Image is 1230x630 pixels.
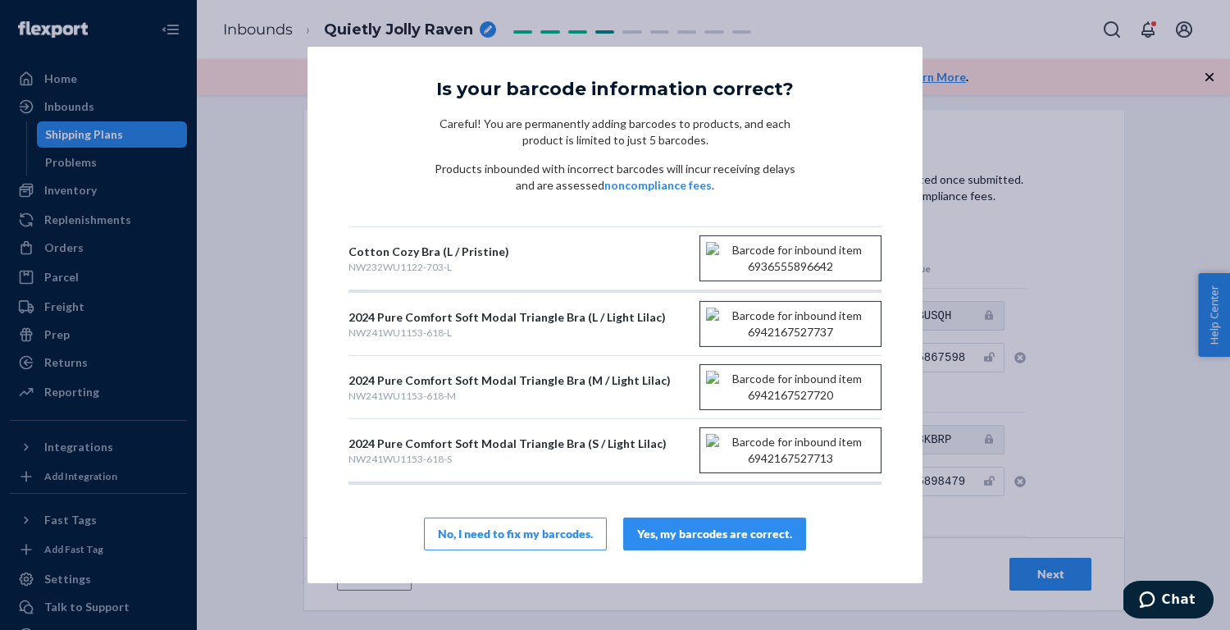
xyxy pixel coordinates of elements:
[424,518,607,550] button: No, I need to fix my barcodes.
[348,452,687,466] div: NW241WU1153-618-S
[604,177,712,194] button: noncompliance fees
[426,161,804,194] p: Products inbounded with incorrect barcodes will incur receiving delays and are assessed .
[348,326,687,340] div: NW241WU1153-618-L
[706,434,875,467] img: Barcode for inbound item 6942167527713
[706,308,875,340] img: Barcode for inbound item 6942167527737
[348,260,687,274] div: NW232WU1122-703-L
[348,389,687,403] div: NW241WU1153-618-M
[1123,581,1214,622] iframe: Opens a widget where you can chat to one of our agents
[436,80,794,99] h5: Is your barcode information correct?
[623,518,806,550] button: Yes, my barcodes are correct.
[348,309,687,326] div: 2024 Pure Comfort Soft Modal Triangle Bra (L / Light Lilac)
[348,244,687,260] div: Cotton Cozy Bra (L / Pristine)
[706,242,875,275] img: Barcode for inbound item 6936555896642
[637,526,792,542] div: Yes, my barcodes are correct.
[426,116,804,148] p: Careful! You are permanently adding barcodes to products, and each product is limited to just 5 b...
[348,436,687,452] div: 2024 Pure Comfort Soft Modal Triangle Bra (S / Light Lilac)
[438,526,593,542] div: No, I need to fix my barcodes.
[348,372,687,389] div: 2024 Pure Comfort Soft Modal Triangle Bra (M / Light Lilac)
[706,371,875,404] img: Barcode for inbound item 6942167527720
